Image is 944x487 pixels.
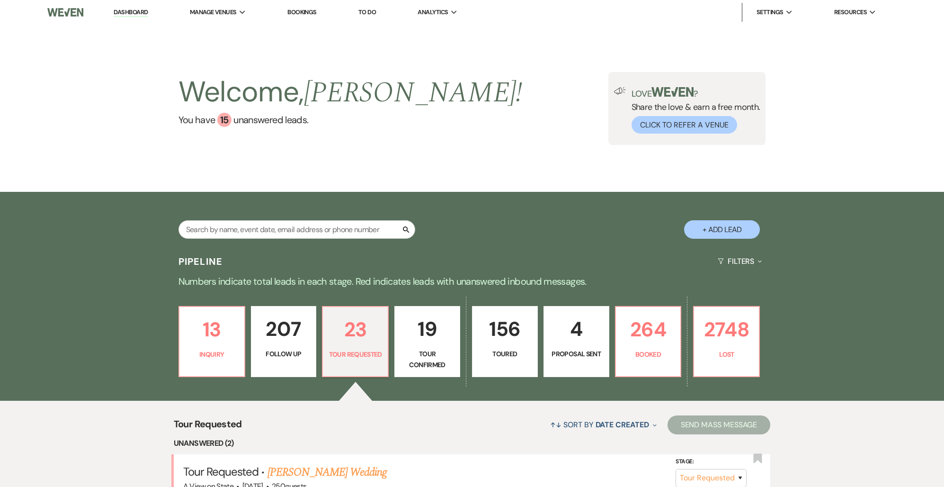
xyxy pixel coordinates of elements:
[632,87,760,98] p: Love ?
[626,87,760,134] div: Share the love & earn a free month.
[174,437,771,450] li: Unanswered (2)
[251,306,317,377] a: 207Follow Up
[700,314,753,345] p: 2748
[178,255,223,268] h3: Pipeline
[700,349,753,360] p: Lost
[257,313,311,345] p: 207
[632,116,737,134] button: Click to Refer a Venue
[651,87,694,97] img: weven-logo-green.svg
[543,306,609,377] a: 4Proposal Sent
[684,220,760,239] button: + Add Lead
[178,113,523,127] a: You have 15 unanswered leads.
[329,314,382,345] p: 23
[257,349,311,359] p: Follow Up
[185,349,239,360] p: Inquiry
[47,2,84,22] img: Weven Logo
[217,113,232,127] div: 15
[546,412,660,437] button: Sort By Date Created
[596,420,649,430] span: Date Created
[183,464,259,479] span: Tour Requested
[394,306,460,377] a: 19Tour Confirmed
[358,8,376,16] a: To Do
[322,306,389,377] a: 23Tour Requested
[472,306,538,377] a: 156Toured
[178,306,245,377] a: 13Inquiry
[478,349,532,359] p: Toured
[190,8,237,17] span: Manage Venues
[693,306,760,377] a: 2748Lost
[178,72,523,113] h2: Welcome,
[622,349,675,360] p: Booked
[550,313,603,345] p: 4
[401,349,454,370] p: Tour Confirmed
[131,274,813,289] p: Numbers indicate total leads in each stage. Red indicates leads with unanswered inbound messages.
[329,349,382,360] p: Tour Requested
[614,87,626,95] img: loud-speaker-illustration.svg
[114,8,148,17] a: Dashboard
[676,457,747,467] label: Stage:
[478,313,532,345] p: 156
[834,8,867,17] span: Resources
[401,313,454,345] p: 19
[185,314,239,345] p: 13
[174,417,242,437] span: Tour Requested
[550,420,561,430] span: ↑↓
[615,306,682,377] a: 264Booked
[757,8,784,17] span: Settings
[418,8,448,17] span: Analytics
[622,314,675,345] p: 264
[287,8,317,16] a: Bookings
[668,415,771,434] button: Send Mass Message
[178,220,415,239] input: Search by name, event date, email address or phone number
[304,71,523,115] span: [PERSON_NAME] !
[550,349,603,359] p: Proposal Sent
[714,249,766,274] button: Filters
[267,464,387,481] a: [PERSON_NAME] Wedding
